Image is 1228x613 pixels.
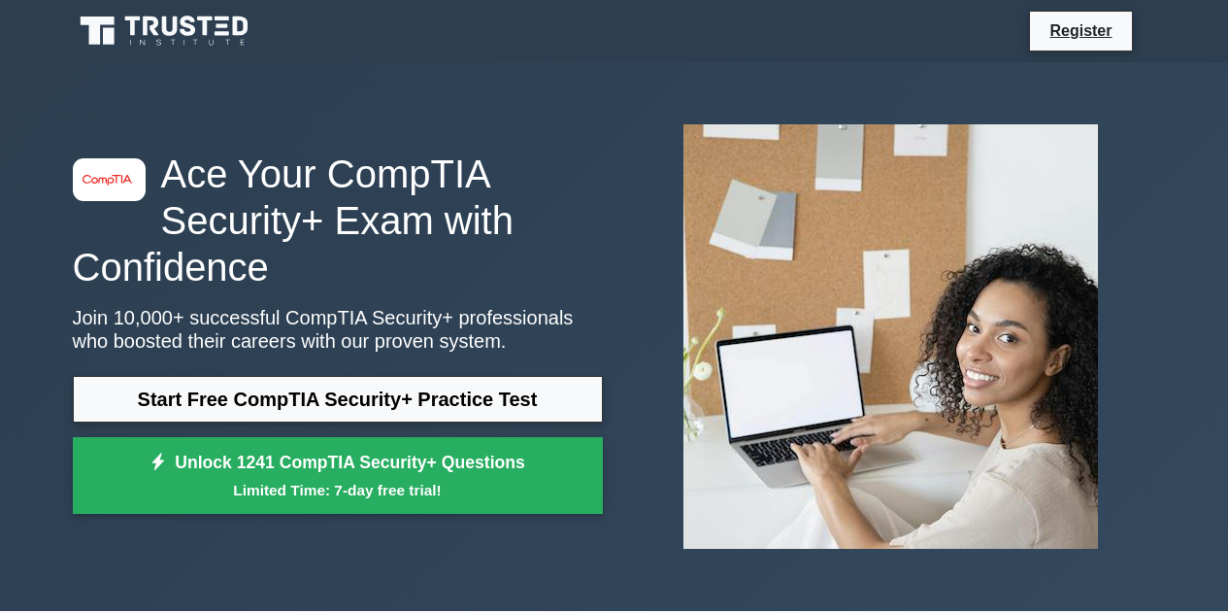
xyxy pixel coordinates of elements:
[73,306,603,353] p: Join 10,000+ successful CompTIA Security+ professionals who boosted their careers with our proven...
[73,151,603,290] h1: Ace Your CompTIA Security+ Exam with Confidence
[1038,18,1123,43] a: Register
[73,437,603,515] a: Unlock 1241 CompTIA Security+ QuestionsLimited Time: 7-day free trial!
[97,479,579,501] small: Limited Time: 7-day free trial!
[73,376,603,423] a: Start Free CompTIA Security+ Practice Test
